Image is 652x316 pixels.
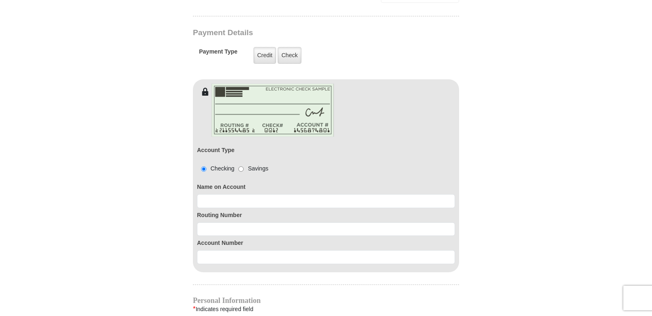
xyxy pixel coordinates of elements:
label: Routing Number [197,211,455,220]
div: Checking Savings [197,164,268,173]
div: Indicates required field [193,304,459,314]
h5: Payment Type [199,48,238,59]
label: Account Type [197,146,235,155]
img: check-en.png [211,83,334,137]
label: Name on Account [197,183,455,191]
label: Check [278,47,301,64]
label: Account Number [197,239,455,247]
label: Credit [254,47,276,64]
h3: Payment Details [193,28,402,38]
h4: Personal Information [193,297,459,304]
